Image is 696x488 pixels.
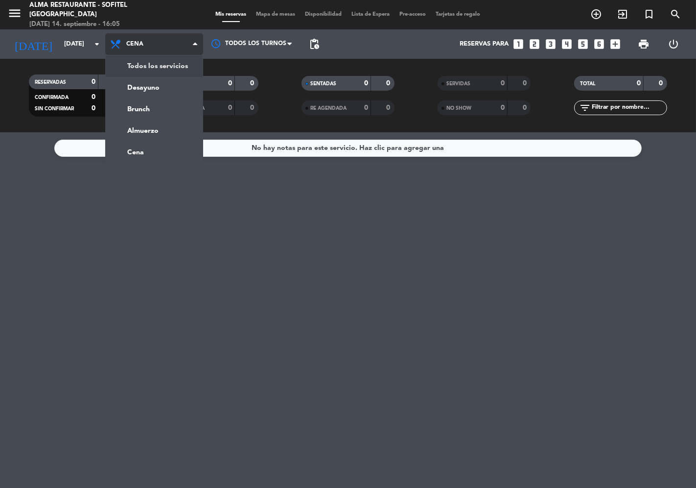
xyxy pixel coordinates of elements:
[617,8,628,20] i: exit_to_app
[387,104,393,111] strong: 0
[364,80,368,87] strong: 0
[643,8,655,20] i: turned_in_not
[395,12,431,17] span: Pre-acceso
[431,12,486,17] span: Tarjetas de regalo
[501,80,505,87] strong: 0
[446,81,470,86] span: SERVIDAS
[668,38,679,50] i: power_settings_new
[91,38,103,50] i: arrow_drop_down
[310,106,347,111] span: RE AGENDADA
[250,80,256,87] strong: 0
[174,106,205,111] span: CANCELADA
[590,8,602,20] i: add_circle_outline
[92,78,95,85] strong: 0
[591,102,667,113] input: Filtrar por nombre...
[637,80,641,87] strong: 0
[7,6,22,24] button: menu
[252,12,301,17] span: Mapa de mesas
[364,104,368,111] strong: 0
[523,104,529,111] strong: 0
[252,143,444,154] div: No hay notas para este servicio. Haz clic para agregar una
[106,142,203,163] a: Cena
[460,40,509,48] span: Reservas para
[35,95,69,100] span: CONFIRMADA
[126,41,143,48] span: Cena
[250,104,256,111] strong: 0
[580,81,595,86] span: TOTAL
[35,106,74,111] span: SIN CONFIRMAR
[387,80,393,87] strong: 0
[512,38,525,50] i: looks_one
[544,38,557,50] i: looks_3
[638,38,650,50] span: print
[106,120,203,142] a: Almuerzo
[35,80,66,85] span: RESERVADAS
[29,0,167,20] div: Alma restaurante - Sofitel [GEOGRAPHIC_DATA]
[7,6,22,21] i: menu
[528,38,541,50] i: looks_two
[579,102,591,114] i: filter_list
[228,80,232,87] strong: 0
[29,20,167,29] div: [DATE] 14. septiembre - 16:05
[92,105,95,112] strong: 0
[310,81,336,86] span: SENTADAS
[560,38,573,50] i: looks_4
[106,77,203,98] a: Desayuno
[301,12,347,17] span: Disponibilidad
[593,38,605,50] i: looks_6
[446,106,471,111] span: NO SHOW
[609,38,622,50] i: add_box
[347,12,395,17] span: Lista de Espera
[523,80,529,87] strong: 0
[106,98,203,120] a: Brunch
[659,80,665,87] strong: 0
[92,94,95,100] strong: 0
[228,104,232,111] strong: 0
[670,8,681,20] i: search
[106,55,203,77] a: Todos los servicios
[7,33,59,55] i: [DATE]
[501,104,505,111] strong: 0
[577,38,589,50] i: looks_5
[659,29,689,59] div: LOG OUT
[308,38,320,50] span: pending_actions
[211,12,252,17] span: Mis reservas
